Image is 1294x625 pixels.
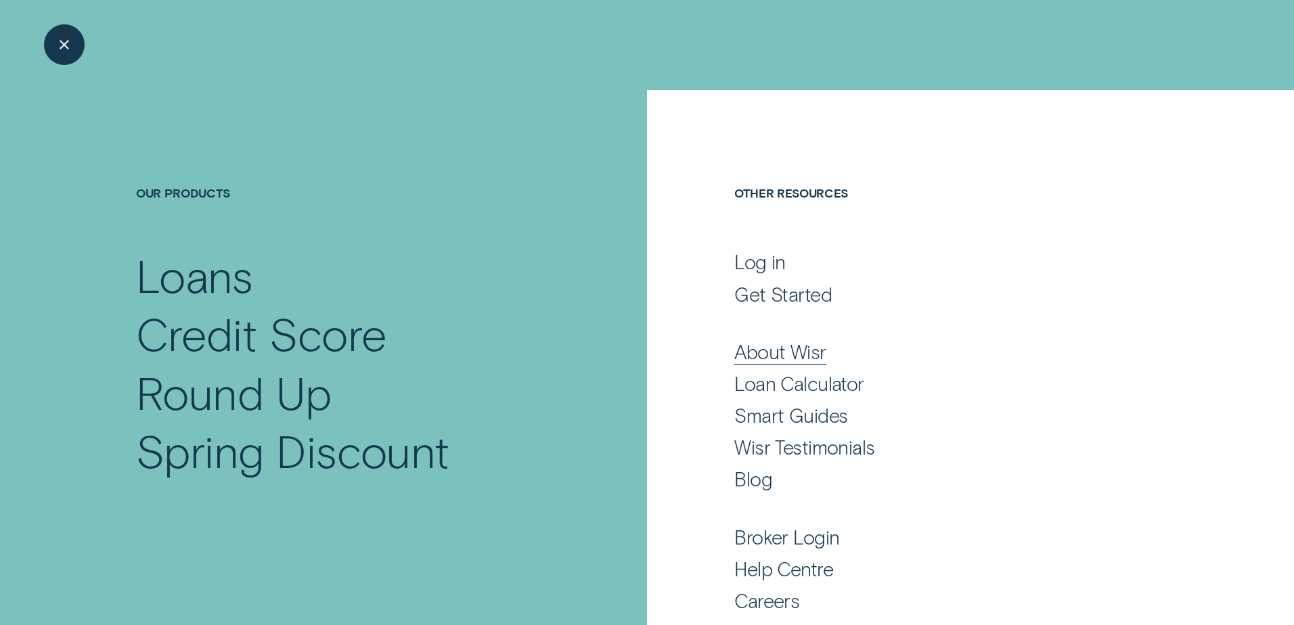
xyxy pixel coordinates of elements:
div: Broker Login [734,525,839,549]
h4: Our Products [136,185,553,246]
a: Round Up [136,363,553,421]
div: Credit Score [136,304,387,363]
a: Loan Calculator [734,371,1157,396]
a: Smart Guides [734,403,1157,427]
div: Smart Guides [734,403,847,427]
button: Close Menu [44,24,85,65]
a: About Wisr [734,340,1157,364]
a: Broker Login [734,525,1157,549]
div: Log in [734,250,786,274]
a: Loans [136,246,553,304]
a: Help Centre [734,557,1157,581]
a: Credit Score [136,304,553,363]
div: Round Up [136,363,332,421]
a: Log in [734,250,1157,274]
a: Spring Discount [136,421,553,480]
div: Careers [734,588,799,613]
a: Blog [734,467,1157,491]
a: Wisr Testimonials [734,435,1157,459]
div: Spring Discount [136,421,449,480]
div: Loans [136,246,253,304]
div: Wisr Testimonials [734,435,874,459]
div: Get Started [734,282,832,306]
div: Loan Calculator [734,371,864,396]
div: Help Centre [734,557,833,581]
h4: Other Resources [734,185,1157,246]
a: Get Started [734,282,1157,306]
div: About Wisr [734,340,826,364]
a: Careers [734,588,1157,613]
div: Blog [734,467,772,491]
